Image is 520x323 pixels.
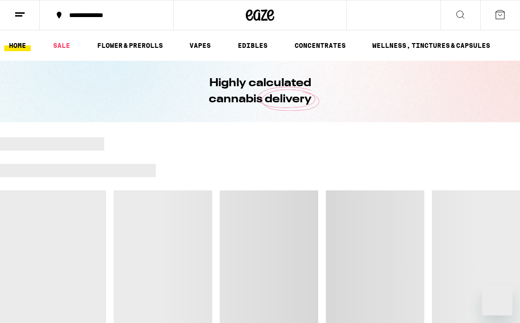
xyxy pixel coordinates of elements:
[482,285,512,315] iframe: Button to launch messaging window
[233,40,272,51] a: EDIBLES
[182,75,338,108] h1: Highly calculated cannabis delivery
[290,40,350,51] a: CONCENTRATES
[48,40,75,51] a: SALE
[368,40,495,51] a: WELLNESS, TINCTURES & CAPSULES
[92,40,168,51] a: FLOWER & PREROLLS
[4,40,31,51] a: HOME
[185,40,215,51] a: VAPES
